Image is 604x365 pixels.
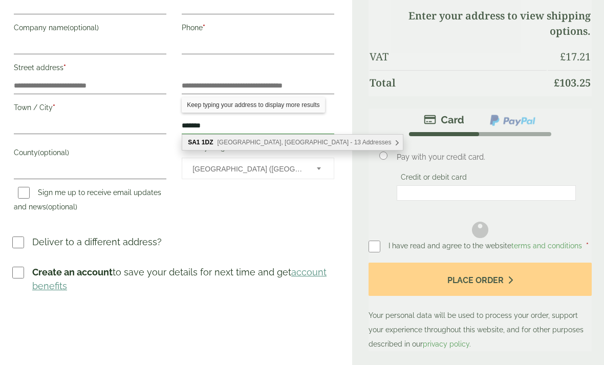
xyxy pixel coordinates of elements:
[188,139,200,146] b: SA1
[182,135,403,150] div: SA1 1DZ
[46,203,77,211] span: (optional)
[202,139,213,146] b: 1DZ
[203,24,205,32] abbr: required
[14,20,166,38] label: Company name
[182,20,334,38] label: Phone
[68,24,99,32] span: (optional)
[218,139,392,146] span: [GEOGRAPHIC_DATA], [GEOGRAPHIC_DATA] - 13 Addresses
[38,148,69,157] span: (optional)
[32,267,113,277] strong: Create an account
[32,265,336,293] p: to save your details for next time and get
[14,60,166,78] label: Street address
[32,235,162,249] p: Deliver to a different address?
[182,158,334,179] span: Country/Region
[14,188,161,214] label: Sign me up to receive email updates and news
[14,100,166,118] label: Town / City
[192,158,303,180] span: United Kingdom (UK)
[18,187,30,199] input: Sign me up to receive email updates and news(optional)
[63,63,66,72] abbr: required
[182,97,325,113] div: Keep typing your address to display more results
[14,145,166,163] label: County
[53,103,55,112] abbr: required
